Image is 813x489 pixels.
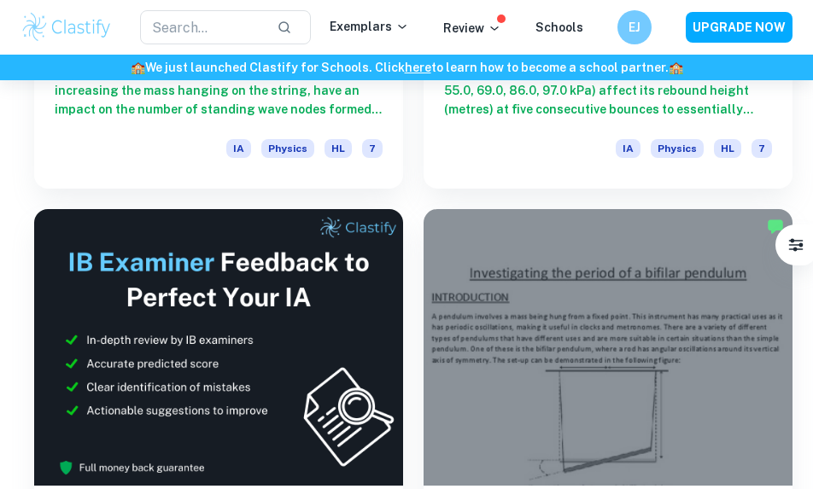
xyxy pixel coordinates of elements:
[261,139,314,158] span: Physics
[405,61,431,74] a: here
[34,209,403,486] img: Thumbnail
[767,218,784,235] img: Marked
[651,139,704,158] span: Physics
[362,139,383,158] span: 7
[443,19,501,38] p: Review
[325,139,352,158] span: HL
[444,62,772,119] h6: How does the internal pressure of a football (24.0, 41.0, 55.0, 69.0, 86.0, 97.0 kPa) affect its ...
[669,61,683,74] span: 🏫
[616,139,640,158] span: IA
[330,17,409,36] p: Exemplars
[3,58,810,77] h6: We just launched Clastify for Schools. Click to learn how to become a school partner.
[226,139,251,158] span: IA
[714,139,741,158] span: HL
[617,10,652,44] button: EJ
[686,12,793,43] button: UPGRADE NOW
[131,61,145,74] span: 🏫
[140,10,263,44] input: Search...
[55,62,383,119] h6: How does increasing the tension of a string, i.e. increasing the mass hanging on the string, have...
[779,228,813,262] button: Filter
[20,10,113,44] img: Clastify logo
[752,139,772,158] span: 7
[535,20,583,34] a: Schools
[625,18,645,37] h6: EJ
